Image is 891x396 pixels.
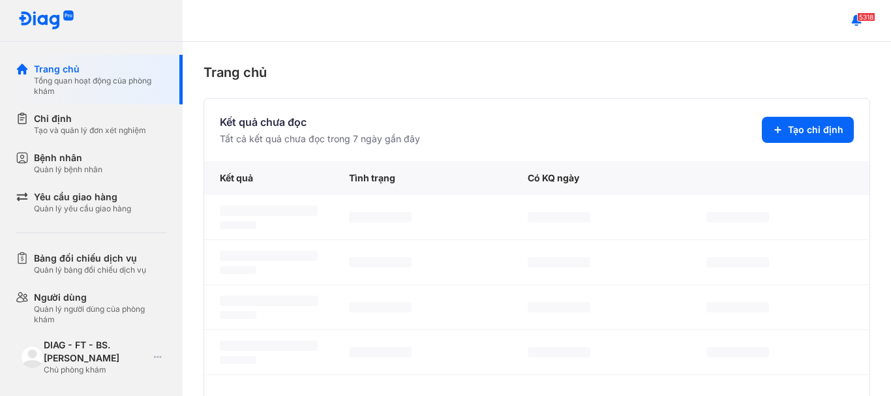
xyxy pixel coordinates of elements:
[34,304,167,325] div: Quản lý người dùng của phòng khám
[34,204,131,214] div: Quản lý yêu cầu giao hàng
[220,341,318,351] span: ‌
[204,63,870,82] div: Trang chủ
[34,252,146,265] div: Bảng đối chiếu dịch vụ
[706,257,769,267] span: ‌
[34,125,146,136] div: Tạo và quản lý đơn xét nghiệm
[34,291,167,304] div: Người dùng
[220,356,256,364] span: ‌
[220,296,318,306] span: ‌
[528,257,590,267] span: ‌
[220,132,420,145] div: Tất cả kết quả chưa đọc trong 7 ngày gần đây
[220,114,420,130] div: Kết quả chưa đọc
[512,161,691,195] div: Có KQ ngày
[34,190,131,204] div: Yêu cầu giao hàng
[21,346,44,369] img: logo
[857,12,875,22] span: 5318
[204,161,333,195] div: Kết quả
[762,117,854,143] button: Tạo chỉ định
[220,311,256,319] span: ‌
[34,63,167,76] div: Trang chủ
[34,151,102,164] div: Bệnh nhân
[528,212,590,222] span: ‌
[528,302,590,312] span: ‌
[349,257,412,267] span: ‌
[34,112,146,125] div: Chỉ định
[349,302,412,312] span: ‌
[220,266,256,274] span: ‌
[34,76,167,97] div: Tổng quan hoạt động của phòng khám
[44,339,149,365] div: DIAG - FT - BS. [PERSON_NAME]
[706,302,769,312] span: ‌
[220,251,318,261] span: ‌
[220,206,318,216] span: ‌
[706,347,769,358] span: ‌
[44,365,149,375] div: Chủ phòng khám
[34,265,146,275] div: Quản lý bảng đối chiếu dịch vụ
[333,161,512,195] div: Tình trạng
[706,212,769,222] span: ‌
[18,10,74,31] img: logo
[528,347,590,358] span: ‌
[220,221,256,229] span: ‌
[788,123,843,136] span: Tạo chỉ định
[34,164,102,175] div: Quản lý bệnh nhân
[349,347,412,358] span: ‌
[349,212,412,222] span: ‌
